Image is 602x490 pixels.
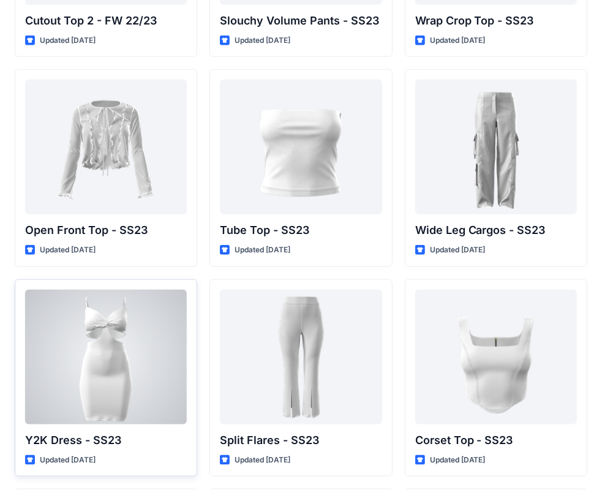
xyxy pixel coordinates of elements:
[235,244,290,257] p: Updated [DATE]
[220,222,382,239] p: Tube Top - SS23
[40,34,96,47] p: Updated [DATE]
[25,290,187,424] a: Y2K Dress - SS23
[415,12,577,29] p: Wrap Crop Top - SS23
[430,34,486,47] p: Updated [DATE]
[235,454,290,467] p: Updated [DATE]
[220,290,382,424] a: Split Flares - SS23
[25,432,187,449] p: Y2K Dress - SS23
[40,454,96,467] p: Updated [DATE]
[220,432,382,449] p: Split Flares - SS23
[415,290,577,424] a: Corset Top - SS23
[25,80,187,214] a: Open Front Top - SS23
[220,80,382,214] a: Tube Top - SS23
[25,12,187,29] p: Cutout Top 2 - FW 22/23
[415,432,577,449] p: Corset Top - SS23
[220,12,382,29] p: Slouchy Volume Pants - SS23
[430,454,486,467] p: Updated [DATE]
[40,244,96,257] p: Updated [DATE]
[235,34,290,47] p: Updated [DATE]
[430,244,486,257] p: Updated [DATE]
[415,222,577,239] p: Wide Leg Cargos - SS23
[25,222,187,239] p: Open Front Top - SS23
[415,80,577,214] a: Wide Leg Cargos - SS23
